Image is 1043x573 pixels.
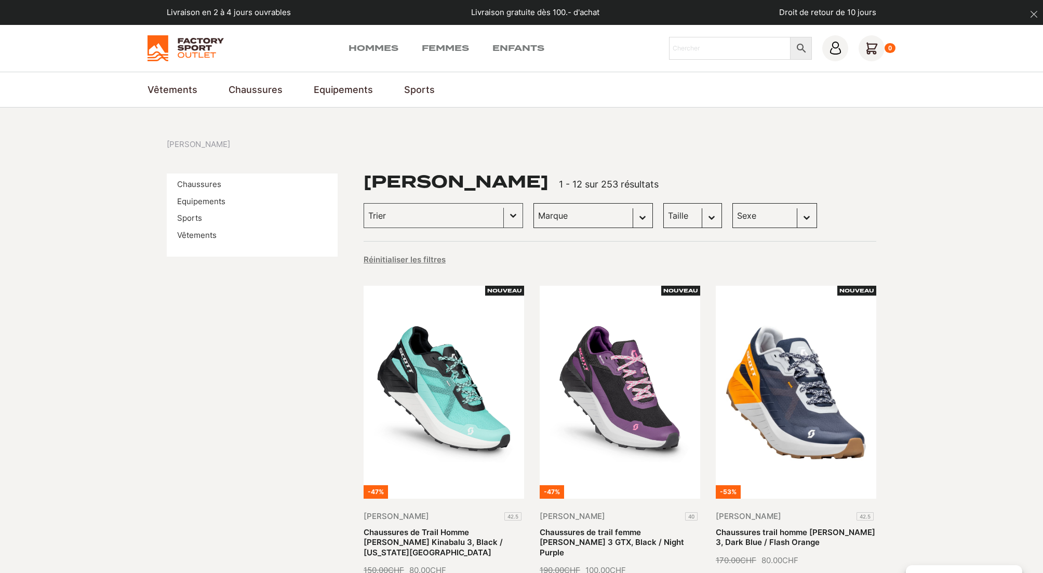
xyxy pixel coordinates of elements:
[167,7,291,19] p: Livraison en 2 à 4 jours ouvrables
[167,139,230,151] span: [PERSON_NAME]
[167,139,230,151] nav: breadcrumbs
[559,179,659,190] span: 1 - 12 sur 253 résultats
[404,83,435,97] a: Sports
[364,255,446,265] button: Réinitialiser les filtres
[314,83,373,97] a: Equipements
[716,527,875,548] a: Chaussures trail homme [PERSON_NAME] 3, Dark Blue / Flash Orange
[148,35,224,61] img: Factory Sport Outlet
[540,527,684,557] a: Chaussures de trail femme [PERSON_NAME] 3 GTX, Black / Night Purple
[504,204,523,228] button: Basculer la liste
[229,83,283,97] a: Chaussures
[471,7,599,19] p: Livraison gratuite dès 100.- d'achat
[422,42,469,55] a: Femmes
[177,179,221,189] a: Chaussures
[779,7,876,19] p: Droit de retour de 10 jours
[148,83,197,97] a: Vêtements
[669,37,791,60] input: Chercher
[492,42,544,55] a: Enfants
[177,213,202,223] a: Sports
[177,196,225,206] a: Equipements
[368,209,499,222] input: Trier
[1025,5,1043,23] button: dismiss
[364,527,503,557] a: Chaussures de Trail Homme [PERSON_NAME] Kinabalu 3, Black / [US_STATE][GEOGRAPHIC_DATA]
[177,230,217,240] a: Vêtements
[885,43,895,54] div: 0
[364,174,549,190] h1: [PERSON_NAME]
[349,42,398,55] a: Hommes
